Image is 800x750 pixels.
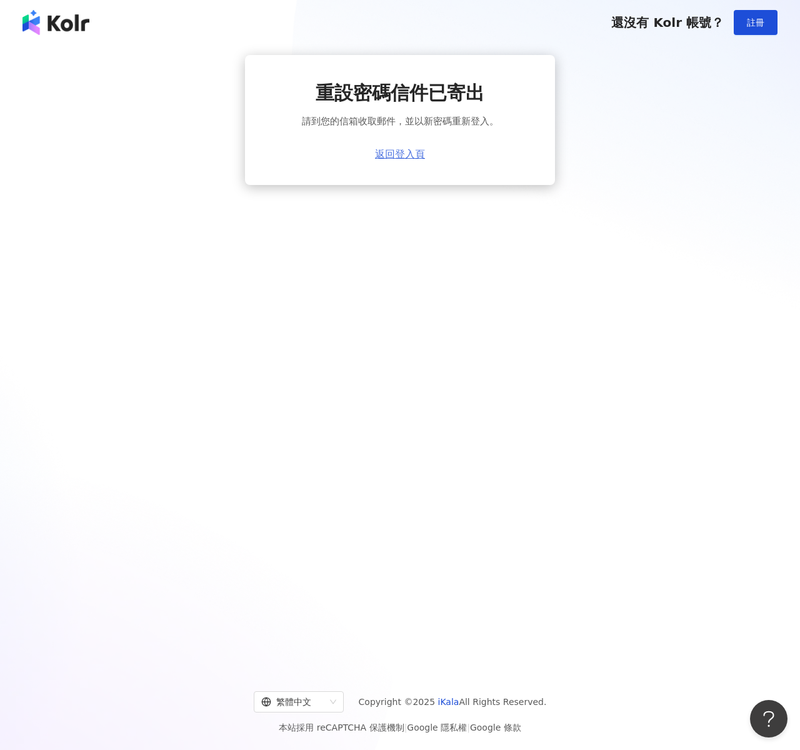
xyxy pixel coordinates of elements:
span: | [467,722,470,732]
span: Copyright © 2025 All Rights Reserved. [359,694,547,709]
a: iKala [438,697,459,707]
button: 註冊 [734,10,777,35]
span: | [404,722,407,732]
span: 本站採用 reCAPTCHA 保護機制 [279,720,521,735]
span: 請到您的信箱收取郵件，並以新密碼重新登入。 [302,114,499,129]
img: logo [22,10,89,35]
span: 還沒有 Kolr 帳號？ [611,15,724,30]
a: 返回登入頁 [375,149,425,160]
a: Google 隱私權 [407,722,467,732]
iframe: Help Scout Beacon - Open [750,700,787,737]
a: Google 條款 [470,722,521,732]
span: 註冊 [747,17,764,27]
div: 繁體中文 [261,692,325,712]
span: 重設密碼信件已寄出 [316,80,484,106]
